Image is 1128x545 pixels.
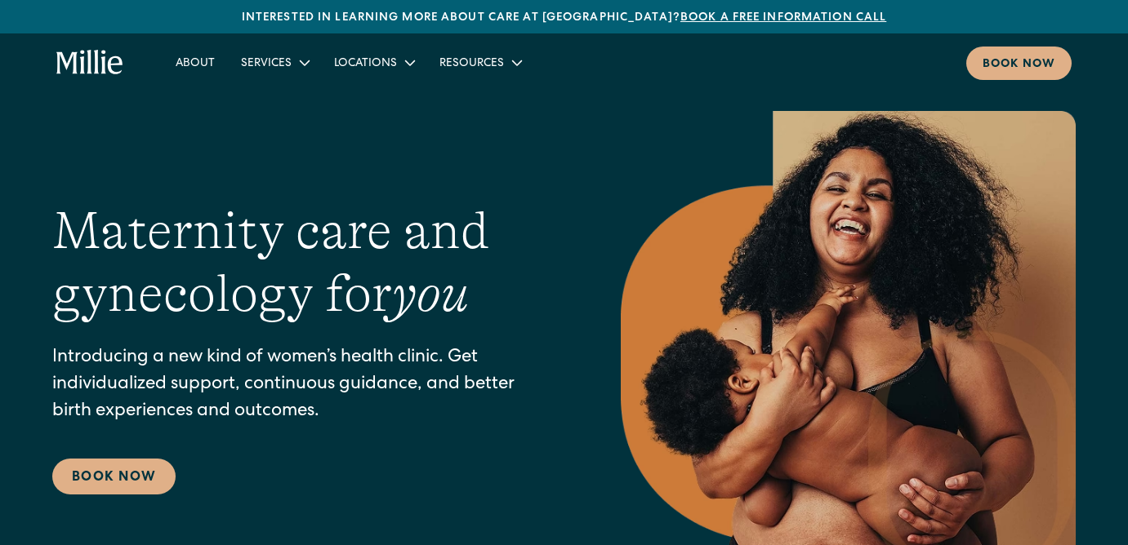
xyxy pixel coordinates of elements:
[392,264,469,323] em: you
[334,55,397,73] div: Locations
[228,49,321,76] div: Services
[241,55,292,73] div: Services
[52,459,176,494] a: Book Now
[56,50,123,76] a: home
[321,49,426,76] div: Locations
[163,49,228,76] a: About
[52,345,555,426] p: Introducing a new kind of women’s health clinic. Get individualized support, continuous guidance,...
[426,49,533,76] div: Resources
[680,12,886,24] a: Book a free information call
[439,55,504,73] div: Resources
[983,56,1055,73] div: Book now
[966,47,1072,80] a: Book now
[52,200,555,326] h1: Maternity care and gynecology for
